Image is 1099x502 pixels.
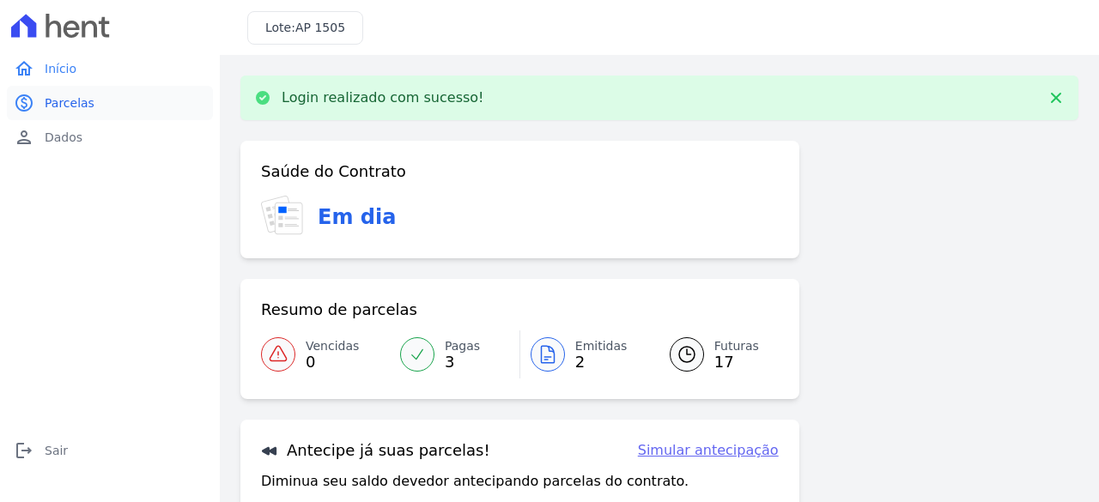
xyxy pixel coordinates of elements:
span: Parcelas [45,94,94,112]
a: logoutSair [7,433,213,468]
h3: Resumo de parcelas [261,299,417,320]
span: 2 [575,355,628,369]
span: Pagas [445,337,480,355]
span: Dados [45,129,82,146]
i: logout [14,440,34,461]
span: Vencidas [306,337,359,355]
span: Futuras [714,337,759,355]
p: Login realizado com sucesso! [282,89,484,106]
span: 17 [714,355,759,369]
a: homeInício [7,51,213,86]
p: Diminua seu saldo devedor antecipando parcelas do contrato. [261,471,689,492]
span: AP 1505 [295,21,345,34]
a: Simular antecipação [638,440,779,461]
i: paid [14,93,34,113]
h3: Saúde do Contrato [261,161,406,182]
a: Emitidas 2 [520,330,649,378]
a: personDados [7,120,213,154]
h3: Antecipe já suas parcelas! [261,440,490,461]
h3: Lote: [265,19,345,37]
h3: Em dia [318,202,396,233]
a: paidParcelas [7,86,213,120]
span: Início [45,60,76,77]
a: Futuras 17 [649,330,779,378]
a: Pagas 3 [390,330,519,378]
a: Vencidas 0 [261,330,390,378]
span: 0 [306,355,359,369]
i: person [14,127,34,148]
span: Emitidas [575,337,628,355]
span: Sair [45,442,68,459]
i: home [14,58,34,79]
span: 3 [445,355,480,369]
